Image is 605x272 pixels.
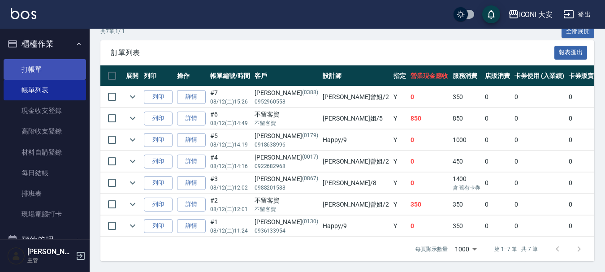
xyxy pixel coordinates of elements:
div: [PERSON_NAME] [255,131,318,141]
td: Y [391,130,408,151]
th: 營業現金應收 [408,65,450,86]
button: 預約管理 [4,229,86,252]
a: 材料自購登錄 [4,142,86,163]
p: (0179) [302,131,318,141]
td: Y [391,151,408,172]
button: save [482,5,500,23]
button: 列印 [144,155,173,168]
button: 列印 [144,90,173,104]
td: 0 [408,216,450,237]
a: 高階收支登錄 [4,121,86,142]
p: (0867) [302,174,318,184]
div: 1000 [451,237,480,261]
p: 0922682968 [255,162,318,170]
button: expand row [126,198,139,211]
td: Happy /9 [320,130,391,151]
p: 第 1–7 筆 共 7 筆 [494,245,538,253]
img: Logo [11,8,36,19]
td: 0 [483,173,512,194]
td: 0 [512,194,566,215]
img: Person [7,247,25,265]
button: 報表匯出 [554,46,588,60]
a: 詳情 [177,219,206,233]
a: 詳情 [177,155,206,168]
td: 350 [450,86,483,108]
a: 排班表 [4,183,86,204]
th: 展開 [124,65,142,86]
button: 列印 [144,198,173,212]
p: 共 7 筆, 1 / 1 [100,27,125,35]
span: 訂單列表 [111,48,554,57]
div: [PERSON_NAME] [255,88,318,98]
td: 350 [450,216,483,237]
button: expand row [126,219,139,233]
button: expand row [126,155,139,168]
p: 不留客資 [255,205,318,213]
a: 現場電腦打卡 [4,204,86,225]
p: 08/12 (二) 12:01 [210,205,250,213]
a: 每日結帳 [4,163,86,183]
td: 0 [483,194,512,215]
td: [PERSON_NAME]曾姐 /2 [320,86,391,108]
td: 0 [408,130,450,151]
td: Y [391,108,408,129]
a: 打帳單 [4,59,86,80]
button: expand row [126,176,139,190]
td: 0 [512,108,566,129]
div: 不留客資 [255,196,318,205]
td: 0 [483,151,512,172]
button: 全部展開 [562,25,595,39]
p: (0388) [302,88,318,98]
p: 08/12 (二) 14:16 [210,162,250,170]
td: 850 [450,108,483,129]
td: 0 [512,86,566,108]
td: #4 [208,151,252,172]
div: [PERSON_NAME] [255,217,318,227]
button: expand row [126,112,139,125]
a: 詳情 [177,198,206,212]
td: #3 [208,173,252,194]
p: 每頁顯示數量 [415,245,448,253]
button: expand row [126,133,139,147]
td: 1000 [450,130,483,151]
td: #1 [208,216,252,237]
td: 0 [512,173,566,194]
td: 0 [512,151,566,172]
button: expand row [126,90,139,104]
p: 0952960558 [255,98,318,106]
a: 報表匯出 [554,48,588,56]
td: Happy /9 [320,216,391,237]
a: 詳情 [177,112,206,125]
td: Y [391,194,408,215]
td: 0 [483,108,512,129]
div: [PERSON_NAME] [255,153,318,162]
td: 0 [408,86,450,108]
th: 指定 [391,65,408,86]
p: 08/12 (二) 11:24 [210,227,250,235]
th: 店販消費 [483,65,512,86]
td: 0 [483,216,512,237]
a: 詳情 [177,133,206,147]
button: 列印 [144,112,173,125]
button: 列印 [144,133,173,147]
td: [PERSON_NAME]曾姐 /2 [320,151,391,172]
p: 主管 [27,256,73,264]
p: 不留客資 [255,119,318,127]
p: 08/12 (二) 14:19 [210,141,250,149]
th: 操作 [175,65,208,86]
a: 帳單列表 [4,80,86,100]
td: 0 [483,86,512,108]
p: (0130) [302,217,318,227]
td: Y [391,216,408,237]
th: 卡券使用 (入業績) [512,65,566,86]
div: [PERSON_NAME] [255,174,318,184]
td: Y [391,173,408,194]
p: 含 舊有卡券 [453,184,481,192]
p: 08/12 (二) 12:02 [210,184,250,192]
td: #7 [208,86,252,108]
p: 08/12 (二) 15:26 [210,98,250,106]
td: 350 [408,194,450,215]
td: 850 [408,108,450,129]
button: 櫃檯作業 [4,32,86,56]
td: 450 [450,151,483,172]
